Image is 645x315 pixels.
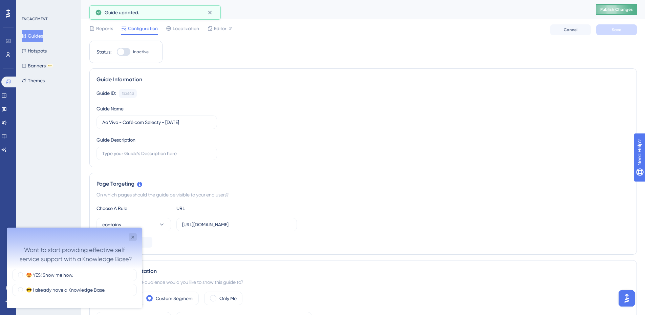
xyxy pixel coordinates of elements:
button: Guides [22,30,43,42]
label: Only Me [219,294,237,302]
div: Page Targeting [96,180,630,188]
span: Need Help? [16,2,42,10]
button: Hotspots [22,45,47,57]
div: 152643 [122,91,134,96]
button: contains [96,218,171,231]
button: Themes [22,75,45,87]
div: BETA [47,64,53,67]
div: URL [176,204,251,212]
div: ENGAGEMENT [22,16,47,22]
div: Status: [96,48,111,56]
span: Editor [214,24,227,33]
input: yourwebsite.com/path [182,221,291,228]
div: Guide ID: [96,89,116,98]
span: Reports [96,24,113,33]
button: Cancel [550,24,591,35]
iframe: UserGuiding Survey [7,228,142,308]
div: Which segment of the audience would you like to show this guide to? [96,278,630,286]
span: Save [612,27,621,33]
div: Audience Segmentation [96,267,630,275]
div: Ao Vivo - Café com Selecty - [DATE] [89,5,579,14]
button: BannersBETA [22,60,53,72]
label: Custom Segment [156,294,193,302]
span: contains [102,220,121,229]
span: Configuration [128,24,158,33]
span: Inactive [133,49,149,55]
input: Type your Guide’s Name here [102,119,211,126]
input: Type your Guide’s Description here [102,150,211,157]
div: On which pages should the guide be visible to your end users? [96,191,630,199]
span: Localization [173,24,199,33]
div: Choose A Rule [96,204,171,212]
button: Save [596,24,637,35]
span: Cancel [564,27,578,33]
div: Guide Information [96,76,630,84]
div: Guide Description [96,136,135,144]
iframe: UserGuiding AI Assistant Launcher [617,288,637,309]
button: Publish Changes [596,4,637,15]
div: Guide Name [96,105,124,113]
span: Guide updated. [105,8,139,17]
